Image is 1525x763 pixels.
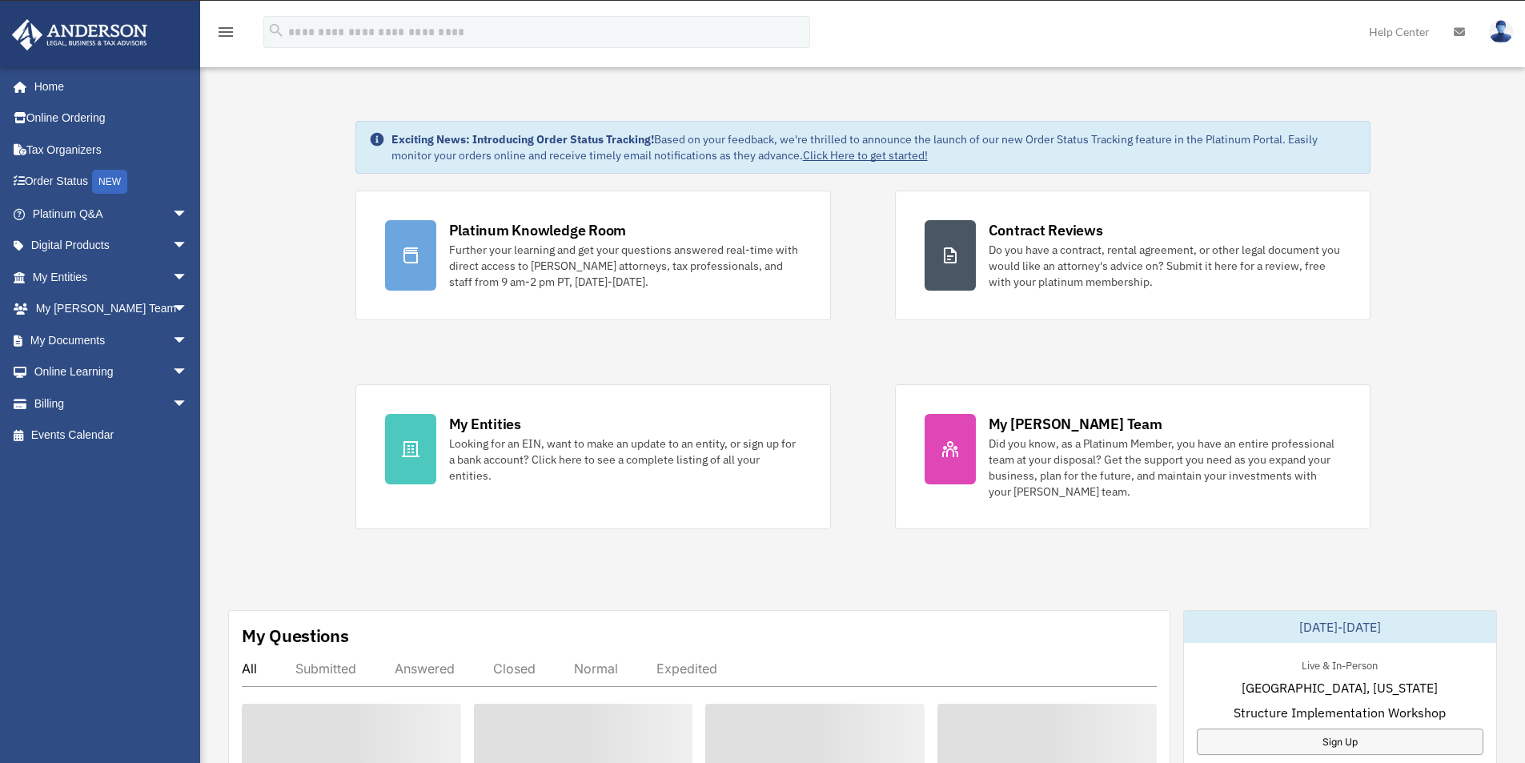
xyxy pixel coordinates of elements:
[355,191,831,320] a: Platinum Knowledge Room Further your learning and get your questions answered real-time with dire...
[493,661,536,677] div: Closed
[11,356,212,388] a: Online Learningarrow_drop_down
[267,22,285,39] i: search
[391,131,1357,163] div: Based on your feedback, we're thrilled to announce the launch of our new Order Status Tracking fe...
[11,261,212,293] a: My Entitiesarrow_drop_down
[11,134,212,166] a: Tax Organizers
[172,261,204,294] span: arrow_drop_down
[172,293,204,326] span: arrow_drop_down
[803,148,928,163] a: Click Here to get started!
[989,220,1103,240] div: Contract Reviews
[172,388,204,420] span: arrow_drop_down
[11,420,212,452] a: Events Calendar
[449,220,627,240] div: Platinum Knowledge Room
[11,324,212,356] a: My Documentsarrow_drop_down
[1489,20,1513,43] img: User Pic
[11,230,212,262] a: Digital Productsarrow_drop_down
[11,166,212,199] a: Order StatusNEW
[989,414,1162,434] div: My [PERSON_NAME] Team
[242,661,257,677] div: All
[11,293,212,325] a: My [PERSON_NAME] Teamarrow_drop_down
[355,384,831,529] a: My Entities Looking for an EIN, want to make an update to an entity, or sign up for a bank accoun...
[11,102,212,135] a: Online Ordering
[895,384,1370,529] a: My [PERSON_NAME] Team Did you know, as a Platinum Member, you have an entire professional team at...
[11,388,212,420] a: Billingarrow_drop_down
[449,242,801,290] div: Further your learning and get your questions answered real-time with direct access to [PERSON_NAM...
[172,230,204,263] span: arrow_drop_down
[172,324,204,357] span: arrow_drop_down
[895,191,1370,320] a: Contract Reviews Do you have a contract, rental agreement, or other legal document you would like...
[989,242,1341,290] div: Do you have a contract, rental agreement, or other legal document you would like an attorney's ad...
[449,414,521,434] div: My Entities
[11,70,204,102] a: Home
[92,170,127,194] div: NEW
[172,356,204,389] span: arrow_drop_down
[449,436,801,484] div: Looking for an EIN, want to make an update to an entity, or sign up for a bank account? Click her...
[216,28,235,42] a: menu
[1184,611,1496,643] div: [DATE]-[DATE]
[1234,703,1446,722] span: Structure Implementation Workshop
[1197,729,1483,755] a: Sign Up
[1289,656,1391,673] div: Live & In-Person
[7,19,152,50] img: Anderson Advisors Platinum Portal
[395,661,455,677] div: Answered
[295,661,356,677] div: Submitted
[989,436,1341,500] div: Did you know, as a Platinum Member, you have an entire professional team at your disposal? Get th...
[1242,678,1438,697] span: [GEOGRAPHIC_DATA], [US_STATE]
[216,22,235,42] i: menu
[574,661,618,677] div: Normal
[656,661,717,677] div: Expedited
[172,198,204,231] span: arrow_drop_down
[242,624,349,648] div: My Questions
[391,132,654,147] strong: Exciting News: Introducing Order Status Tracking!
[11,198,212,230] a: Platinum Q&Aarrow_drop_down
